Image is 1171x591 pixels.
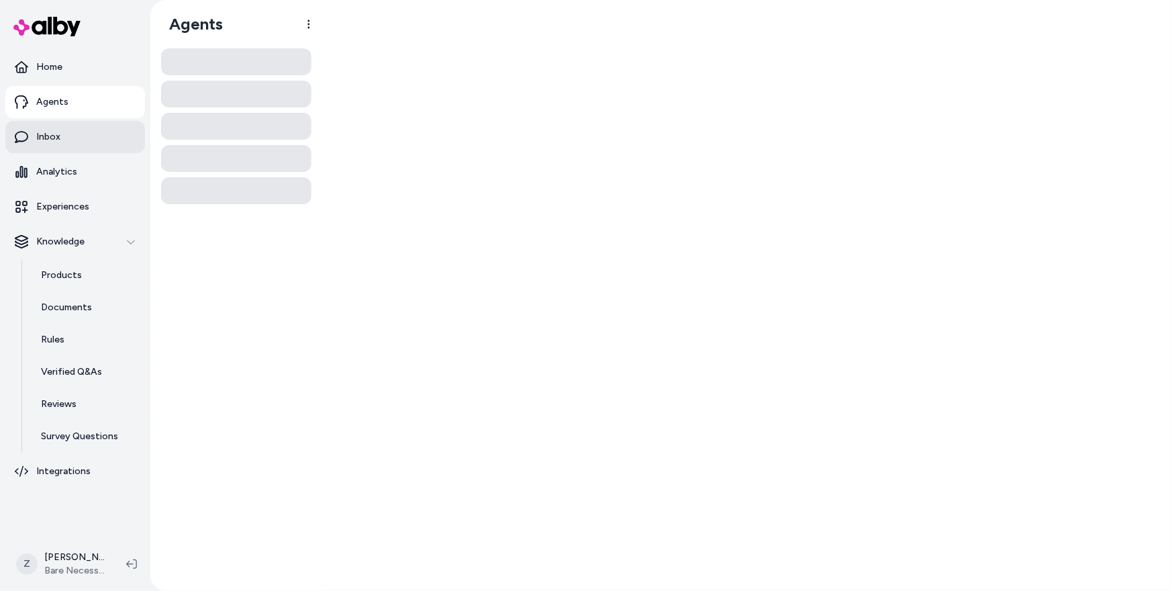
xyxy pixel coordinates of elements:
[28,420,145,453] a: Survey Questions
[36,200,89,214] p: Experiences
[28,291,145,324] a: Documents
[36,130,60,144] p: Inbox
[36,95,68,109] p: Agents
[41,365,102,379] p: Verified Q&As
[28,259,145,291] a: Products
[8,543,115,586] button: Z[PERSON_NAME]Bare Necessities
[13,17,81,36] img: alby Logo
[36,465,91,478] p: Integrations
[44,551,105,564] p: [PERSON_NAME]
[28,324,145,356] a: Rules
[36,60,62,74] p: Home
[36,235,85,248] p: Knowledge
[158,14,223,34] h1: Agents
[41,398,77,411] p: Reviews
[41,333,64,347] p: Rules
[41,430,118,443] p: Survey Questions
[28,388,145,420] a: Reviews
[44,564,105,578] span: Bare Necessities
[5,455,145,488] a: Integrations
[5,191,145,223] a: Experiences
[41,301,92,314] p: Documents
[5,86,145,118] a: Agents
[28,356,145,388] a: Verified Q&As
[5,121,145,153] a: Inbox
[5,51,145,83] a: Home
[41,269,82,282] p: Products
[5,156,145,188] a: Analytics
[36,165,77,179] p: Analytics
[16,553,38,575] span: Z
[5,226,145,258] button: Knowledge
